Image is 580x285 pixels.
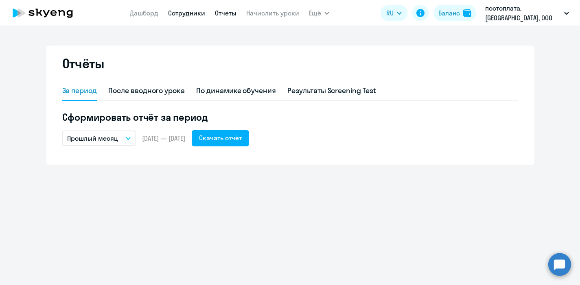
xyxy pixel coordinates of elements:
[192,130,249,146] button: Скачать отчёт
[130,9,158,17] a: Дашборд
[246,9,299,17] a: Начислить уроки
[485,3,561,23] p: постоплата, [GEOGRAPHIC_DATA], ООО
[381,5,407,21] button: RU
[62,131,136,146] button: Прошлый месяц
[463,9,471,17] img: balance
[62,55,105,72] h2: Отчёты
[309,8,321,18] span: Ещё
[196,85,276,96] div: По динамике обучения
[62,85,97,96] div: За период
[168,9,205,17] a: Сотрудники
[215,9,236,17] a: Отчеты
[481,3,573,23] button: постоплата, [GEOGRAPHIC_DATA], ООО
[386,8,394,18] span: RU
[142,134,185,143] span: [DATE] — [DATE]
[309,5,329,21] button: Ещё
[438,8,460,18] div: Баланс
[433,5,476,21] button: Балансbalance
[67,133,118,143] p: Прошлый месяц
[199,133,242,143] div: Скачать отчёт
[62,111,518,124] h5: Сформировать отчёт за период
[287,85,376,96] div: Результаты Screening Test
[108,85,185,96] div: После вводного урока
